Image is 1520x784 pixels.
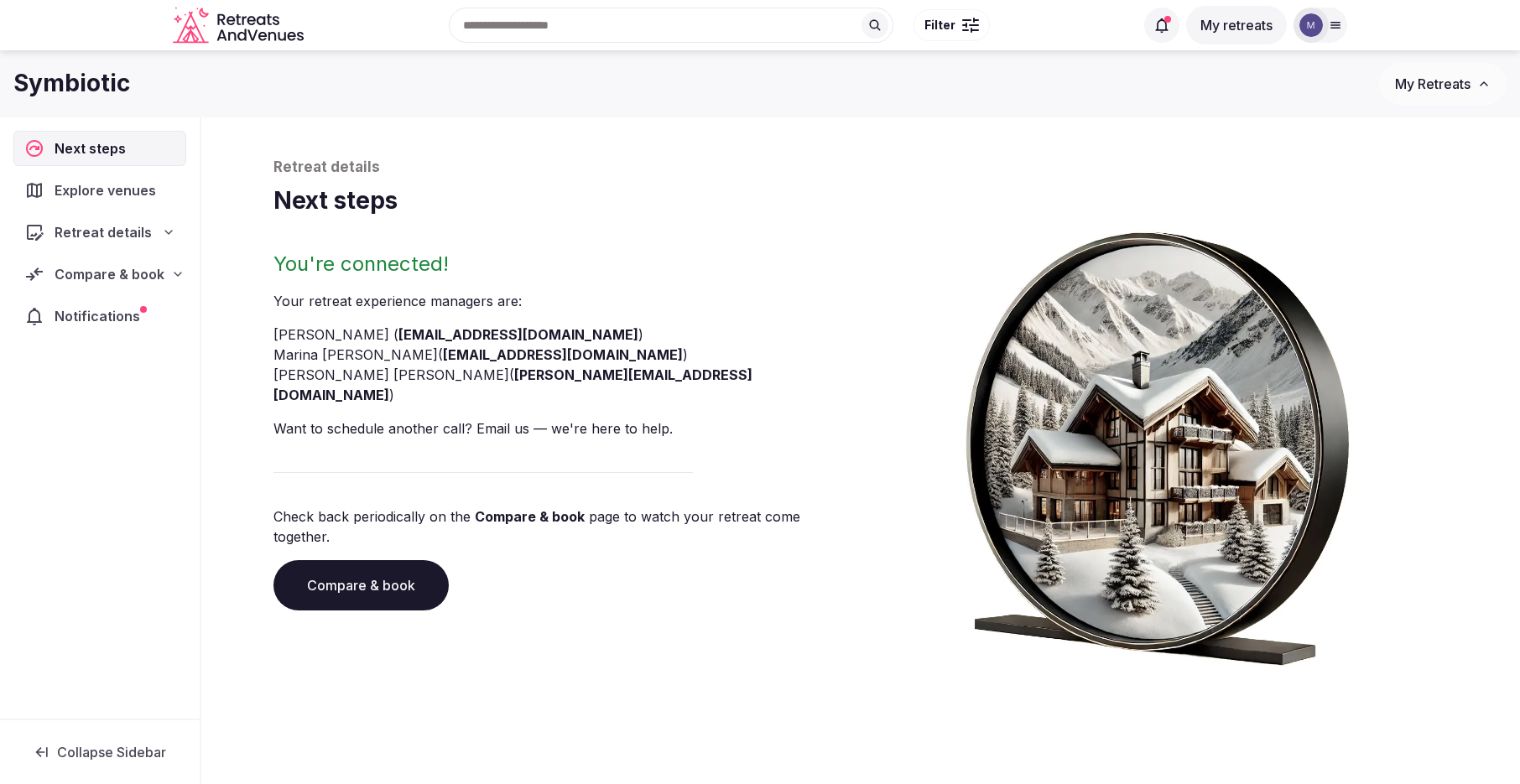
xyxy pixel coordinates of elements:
svg: Retreats and Venues company logo [173,7,307,44]
img: Winter chalet retreat in picture frame [934,217,1381,666]
p: Retreat details [273,158,1448,178]
li: [PERSON_NAME] ( ) [273,325,854,345]
a: Explore venues [13,173,186,208]
span: My Retreats [1395,75,1471,92]
p: Want to schedule another call? Email us — we're here to help. [273,418,854,439]
button: My Retreats [1379,63,1507,105]
a: My retreats [1186,17,1287,34]
a: Notifications [13,299,186,334]
a: Compare & book [475,508,585,525]
a: [PERSON_NAME][EMAIL_ADDRESS][DOMAIN_NAME] [273,366,752,403]
p: Check back periodically on the page to watch your retreat come together. [273,506,854,547]
span: Collapse Sidebar [57,744,166,761]
a: [EMAIL_ADDRESS][DOMAIN_NAME] [398,326,638,343]
span: Filter [924,17,955,34]
h2: You're connected! [273,251,854,278]
span: Explore venues [55,180,163,200]
a: [EMAIL_ADDRESS][DOMAIN_NAME] [443,346,683,363]
h1: Next steps [273,184,1448,217]
img: mia [1299,13,1323,37]
h1: Symbiotic [13,67,130,100]
span: Next steps [55,138,133,158]
a: Compare & book [273,560,449,610]
p: Your retreat experience manager s are : [273,291,854,311]
a: Visit the homepage [173,7,307,44]
li: [PERSON_NAME] [PERSON_NAME] ( ) [273,365,854,405]
button: My retreats [1186,6,1287,44]
span: Retreat details [55,222,152,242]
li: Marina [PERSON_NAME] ( ) [273,345,854,365]
button: Collapse Sidebar [13,734,186,771]
span: Compare & book [55,264,164,284]
a: Next steps [13,131,186,166]
button: Filter [914,9,990,41]
span: Notifications [55,306,147,326]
